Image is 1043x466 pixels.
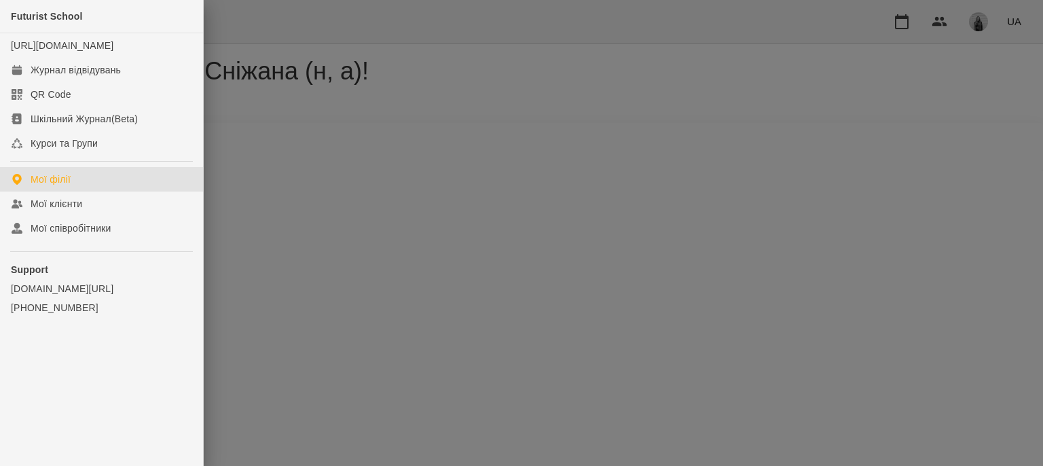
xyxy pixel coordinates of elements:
div: QR Code [31,88,71,101]
a: [DOMAIN_NAME][URL] [11,282,192,295]
div: Курси та Групи [31,137,98,150]
span: Futurist School [11,11,83,22]
div: Мої співробітники [31,221,111,235]
div: Шкільний Журнал(Beta) [31,112,138,126]
a: [URL][DOMAIN_NAME] [11,40,113,51]
div: Журнал відвідувань [31,63,121,77]
p: Support [11,263,192,276]
div: Мої клієнти [31,197,82,211]
div: Мої філії [31,173,71,186]
a: [PHONE_NUMBER] [11,301,192,315]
